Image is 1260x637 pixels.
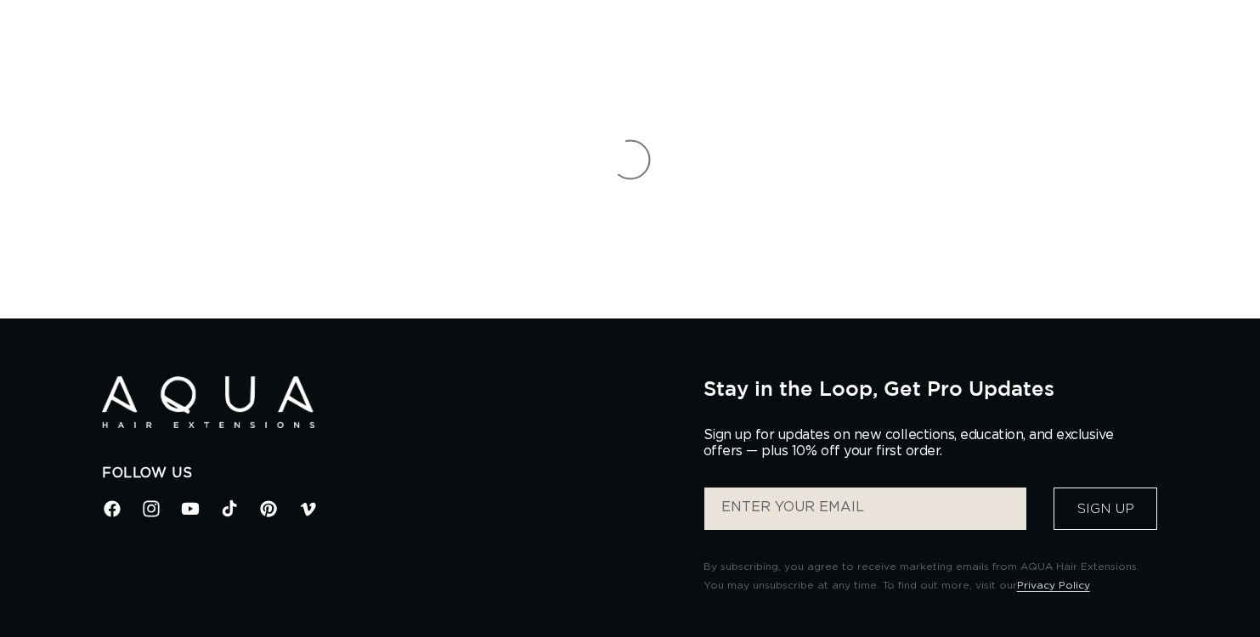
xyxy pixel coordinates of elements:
a: Privacy Policy [1017,580,1090,590]
input: ENTER YOUR EMAIL [704,488,1026,530]
img: Aqua Hair Extensions [102,376,314,428]
h2: Stay in the Loop, Get Pro Updates [703,376,1158,400]
p: Sign up for updates on new collections, education, and exclusive offers — plus 10% off your first... [703,427,1128,459]
h2: Follow Us [102,465,678,482]
p: By subscribing, you agree to receive marketing emails from AQUA Hair Extensions. You may unsubscr... [703,558,1158,595]
button: Sign Up [1054,488,1157,530]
